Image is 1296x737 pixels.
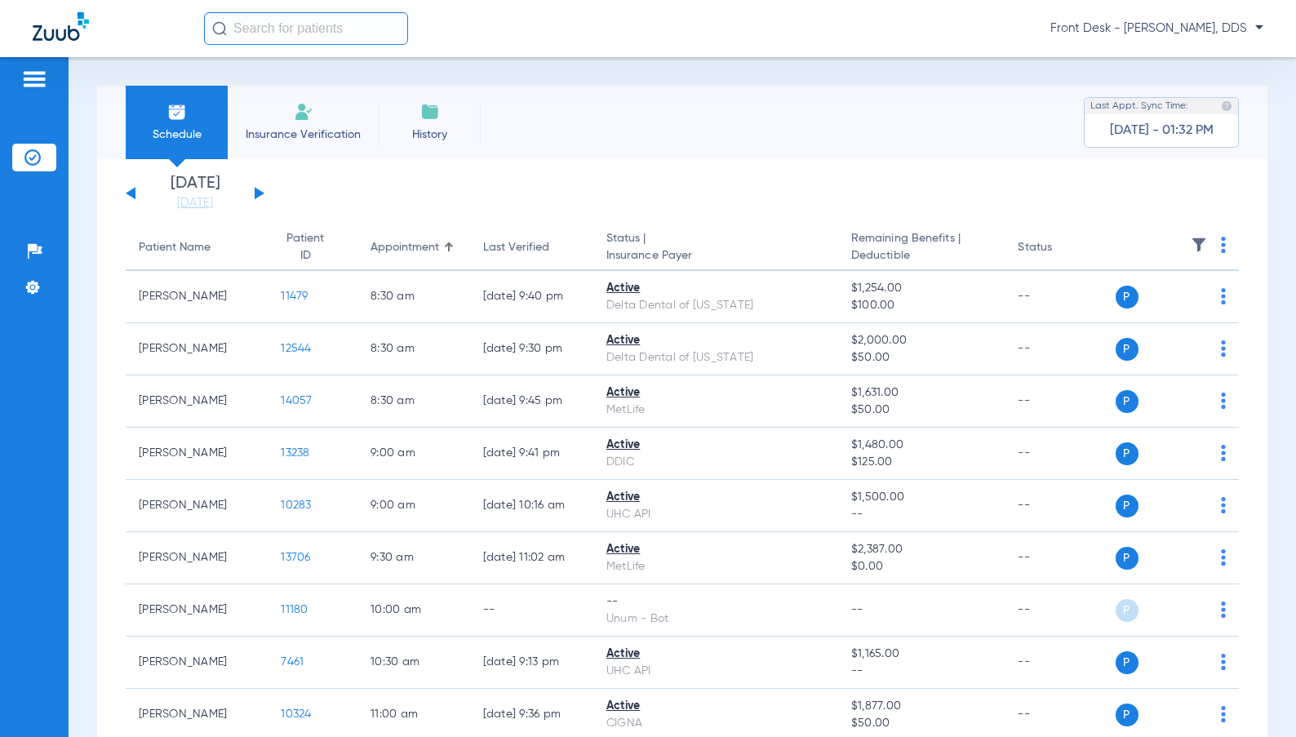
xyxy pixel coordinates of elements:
[138,127,215,143] span: Schedule
[1214,659,1296,737] iframe: Chat Widget
[1116,651,1138,674] span: P
[851,715,992,732] span: $50.00
[470,271,593,323] td: [DATE] 9:40 PM
[1221,340,1226,357] img: group-dot-blue.svg
[606,646,825,663] div: Active
[1116,704,1138,726] span: P
[851,437,992,454] span: $1,480.00
[851,454,992,471] span: $125.00
[1005,532,1115,584] td: --
[281,230,330,264] div: Patient ID
[1005,584,1115,637] td: --
[1005,225,1115,271] th: Status
[1221,654,1226,670] img: group-dot-blue.svg
[281,499,311,511] span: 10283
[281,291,308,302] span: 11479
[357,532,469,584] td: 9:30 AM
[1005,637,1115,689] td: --
[851,280,992,297] span: $1,254.00
[606,280,825,297] div: Active
[281,447,309,459] span: 13238
[606,384,825,402] div: Active
[606,610,825,628] div: Unum - Bot
[294,102,313,122] img: Manual Insurance Verification
[1221,237,1226,253] img: group-dot-blue.svg
[1005,271,1115,323] td: --
[212,21,227,36] img: Search Icon
[470,637,593,689] td: [DATE] 9:13 PM
[126,532,268,584] td: [PERSON_NAME]
[1005,323,1115,375] td: --
[470,323,593,375] td: [DATE] 9:30 PM
[126,480,268,532] td: [PERSON_NAME]
[606,454,825,471] div: DDIC
[126,584,268,637] td: [PERSON_NAME]
[21,69,47,89] img: hamburger-icon
[606,698,825,715] div: Active
[126,323,268,375] td: [PERSON_NAME]
[851,663,992,680] span: --
[139,239,255,256] div: Patient Name
[1221,549,1226,566] img: group-dot-blue.svg
[357,375,469,428] td: 8:30 AM
[851,402,992,419] span: $50.00
[851,506,992,523] span: --
[204,12,408,45] input: Search for patients
[357,323,469,375] td: 8:30 AM
[851,489,992,506] span: $1,500.00
[139,239,211,256] div: Patient Name
[281,604,308,615] span: 11180
[1116,286,1138,309] span: P
[1221,393,1226,409] img: group-dot-blue.svg
[357,637,469,689] td: 10:30 AM
[126,637,268,689] td: [PERSON_NAME]
[391,127,468,143] span: History
[470,532,593,584] td: [DATE] 11:02 AM
[851,332,992,349] span: $2,000.00
[851,698,992,715] span: $1,877.00
[357,271,469,323] td: 8:30 AM
[606,541,825,558] div: Active
[851,541,992,558] span: $2,387.00
[470,428,593,480] td: [DATE] 9:41 PM
[1221,100,1232,112] img: last sync help info
[126,428,268,480] td: [PERSON_NAME]
[838,225,1005,271] th: Remaining Benefits |
[1116,442,1138,465] span: P
[1221,445,1226,461] img: group-dot-blue.svg
[483,239,580,256] div: Last Verified
[851,247,992,264] span: Deductible
[167,102,187,122] img: Schedule
[126,271,268,323] td: [PERSON_NAME]
[126,375,268,428] td: [PERSON_NAME]
[606,489,825,506] div: Active
[357,584,469,637] td: 10:00 AM
[851,604,863,615] span: --
[1005,480,1115,532] td: --
[146,175,244,211] li: [DATE]
[357,428,469,480] td: 9:00 AM
[606,297,825,314] div: Delta Dental of [US_STATE]
[851,297,992,314] span: $100.00
[606,437,825,454] div: Active
[606,402,825,419] div: MetLife
[1005,375,1115,428] td: --
[281,552,310,563] span: 13706
[470,480,593,532] td: [DATE] 10:16 AM
[851,558,992,575] span: $0.00
[1110,122,1214,139] span: [DATE] - 01:32 PM
[606,558,825,575] div: MetLife
[606,593,825,610] div: --
[606,247,825,264] span: Insurance Payer
[470,584,593,637] td: --
[1050,20,1263,37] span: Front Desk - [PERSON_NAME], DDS
[33,12,89,41] img: Zuub Logo
[1005,428,1115,480] td: --
[146,195,244,211] a: [DATE]
[606,663,825,680] div: UHC API
[281,343,311,354] span: 12544
[606,715,825,732] div: CIGNA
[851,349,992,366] span: $50.00
[371,239,456,256] div: Appointment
